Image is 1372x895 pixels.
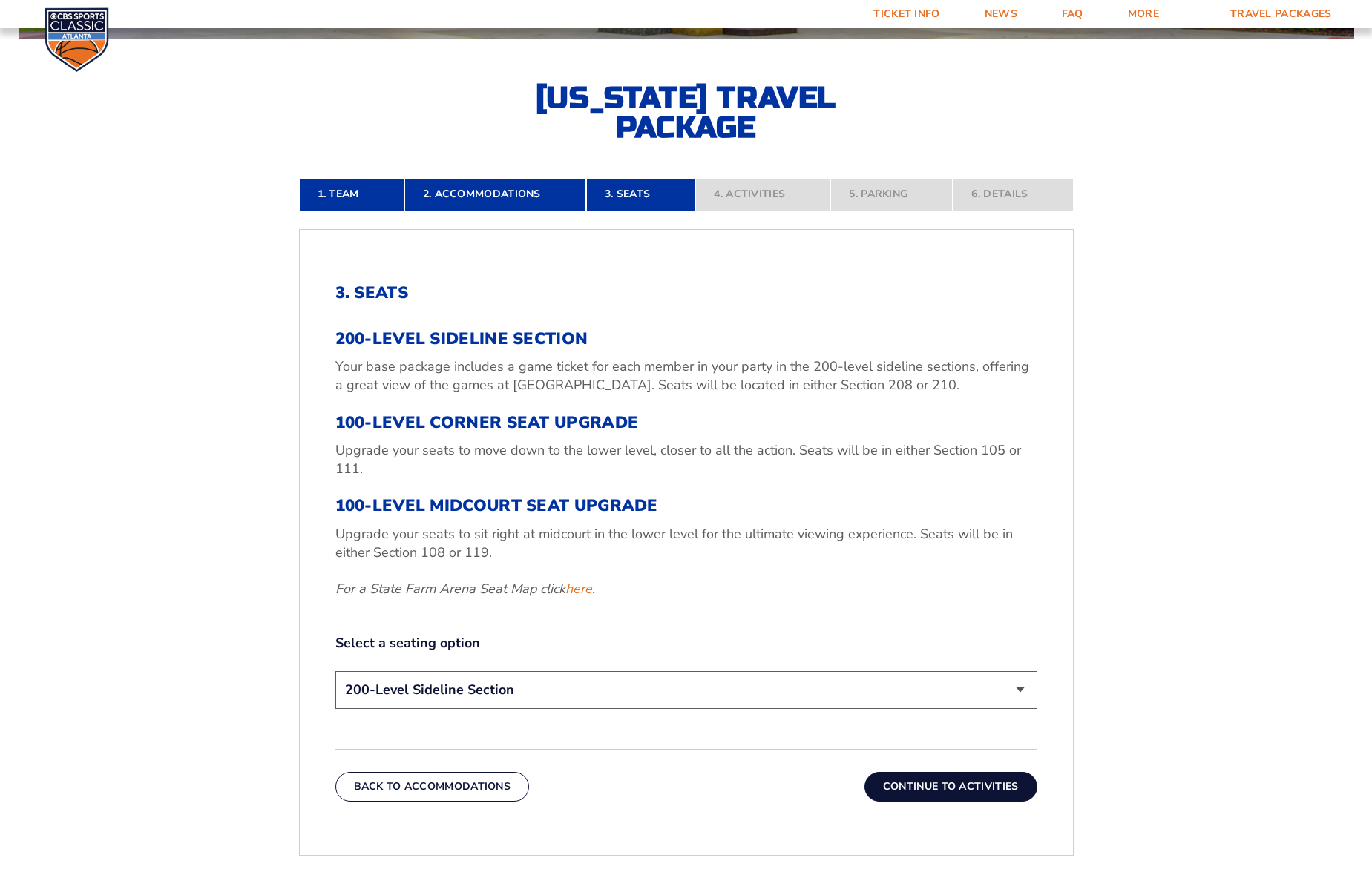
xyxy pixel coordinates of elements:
[335,357,1037,394] p: Your base package includes a game ticket for each member in your party in the 200-level sideline ...
[45,7,109,72] img: CBS Sports Classic
[335,496,1037,515] h3: 100-Level Midcourt Seat Upgrade
[864,772,1037,802] button: Continue To Activities
[335,329,1037,349] h3: 200-Level Sideline Section
[523,83,850,142] h2: [US_STATE] Travel Package
[565,580,592,598] a: here
[335,634,1037,653] label: Select a seating option
[335,525,1037,562] p: Upgrade your seats to sit right at midcourt in the lower level for the ultimate viewing experienc...
[404,178,586,211] a: 2. Accommodations
[335,413,1037,432] h3: 100-Level Corner Seat Upgrade
[335,441,1037,478] p: Upgrade your seats to move down to the lower level, closer to all the action. Seats will be in ei...
[335,283,1037,303] h2: 3. Seats
[299,178,404,211] a: 1. Team
[335,772,530,802] button: Back To Accommodations
[335,580,595,598] em: For a State Farm Arena Seat Map click .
